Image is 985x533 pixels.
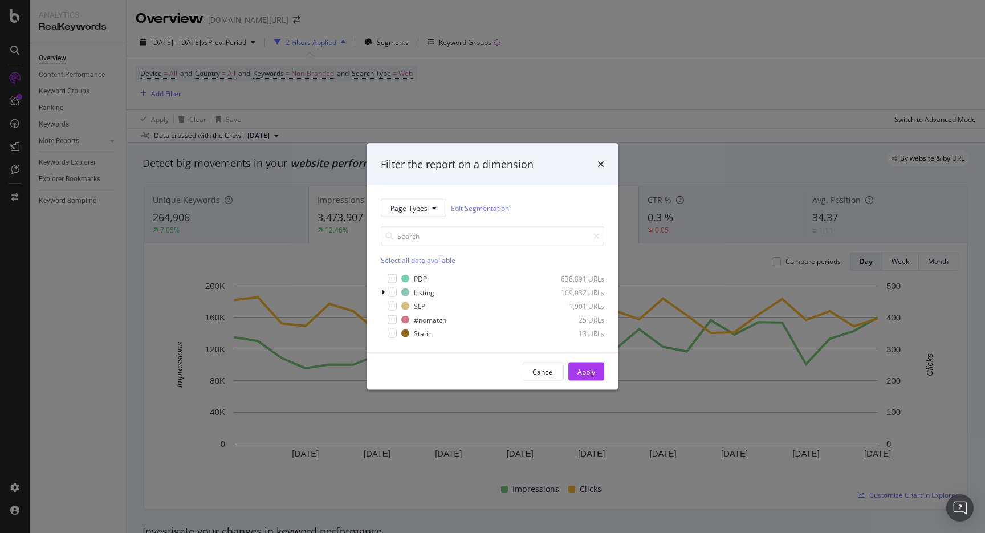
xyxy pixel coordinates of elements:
div: Filter the report on a dimension [381,157,534,172]
div: modal [367,143,618,390]
div: #nomatch [414,315,446,324]
div: Cancel [532,367,554,376]
div: 1,901 URLs [548,301,604,311]
button: Apply [568,363,604,381]
div: times [597,157,604,172]
div: SLP [414,301,425,311]
div: Apply [577,367,595,376]
button: Cancel [523,363,564,381]
div: 25 URLs [548,315,604,324]
div: 638,891 URLs [548,274,604,283]
div: Static [414,328,432,338]
div: Open Intercom Messenger [946,494,974,522]
div: 109,032 URLs [548,287,604,297]
div: Listing [414,287,434,297]
input: Search [381,226,604,246]
div: Select all data available [381,255,604,265]
button: Page-Types [381,199,446,217]
div: 13 URLs [548,328,604,338]
span: Page-Types [390,203,428,213]
a: Edit Segmentation [451,202,509,214]
div: PDP [414,274,427,283]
